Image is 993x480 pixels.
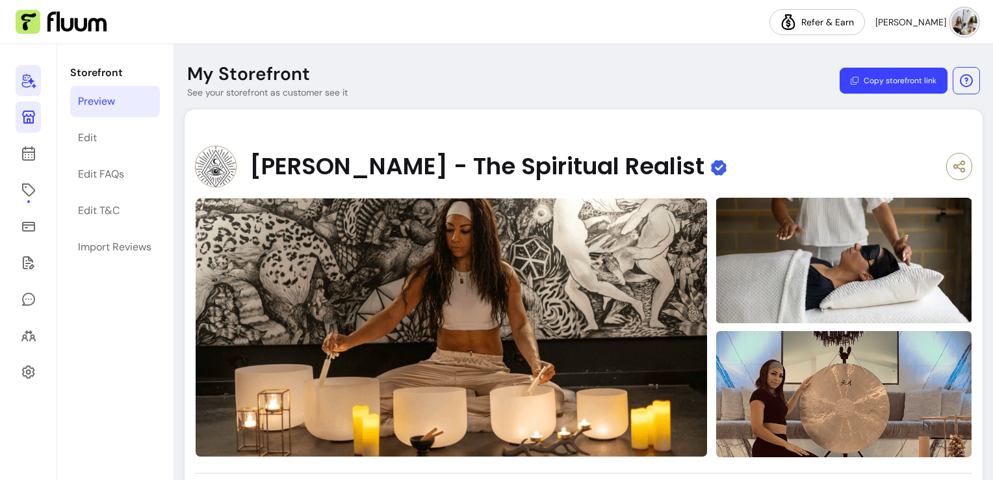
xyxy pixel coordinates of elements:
button: Copy storefront link [840,68,948,94]
a: Home [16,65,41,96]
a: Import Reviews [70,232,160,263]
div: Edit [78,130,97,146]
a: My Messages [16,284,41,315]
a: Refer & Earn [769,9,865,35]
img: Fluum Logo [16,10,107,34]
span: [PERSON_NAME] [875,16,946,29]
img: image-1 [716,175,972,347]
div: Import Reviews [78,239,151,255]
a: Edit FAQs [70,159,160,190]
img: avatar [951,9,977,35]
div: Edit FAQs [78,167,124,182]
a: Settings [16,356,41,388]
a: Offerings [16,174,41,206]
a: Sales [16,211,41,242]
img: image-2 [716,330,972,459]
p: See your storefront as customer see it [187,86,348,99]
div: Edit T&C [78,203,120,219]
p: My Storefront [187,62,310,86]
a: Edit [70,122,160,153]
button: avatar[PERSON_NAME] [875,9,977,35]
img: Provider image [195,146,237,187]
a: Forms [16,247,41,278]
a: Edit T&C [70,195,160,226]
span: [PERSON_NAME] - The Spiritual Realist [250,153,704,180]
a: Clients [16,320,41,351]
img: image-0 [195,198,708,457]
div: Preview [78,94,115,109]
a: Storefront [16,101,41,133]
a: Preview [70,86,160,117]
a: Calendar [16,138,41,169]
p: Storefront [70,65,160,81]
